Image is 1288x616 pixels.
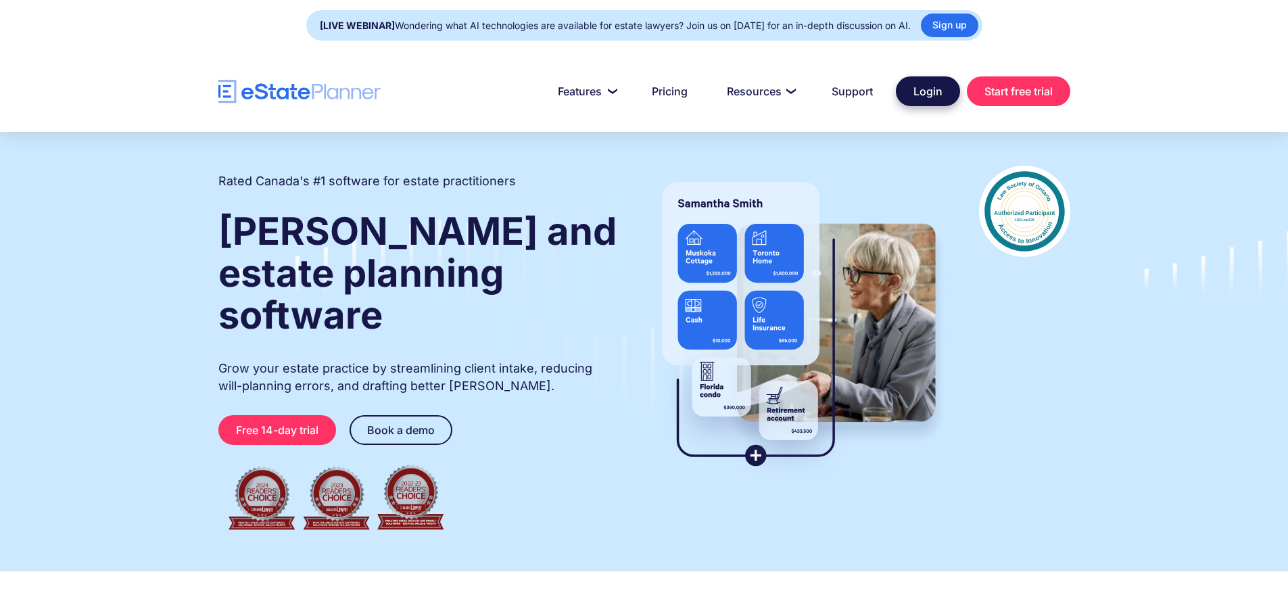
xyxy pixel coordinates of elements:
[218,80,381,103] a: home
[320,16,911,35] div: Wondering what AI technologies are available for estate lawyers? Join us on [DATE] for an in-dept...
[350,415,452,445] a: Book a demo
[967,76,1070,106] a: Start free trial
[218,360,619,395] p: Grow your estate practice by streamlining client intake, reducing will-planning errors, and draft...
[636,78,704,105] a: Pricing
[921,14,978,37] a: Sign up
[320,20,395,31] strong: [LIVE WEBINAR]
[896,76,960,106] a: Login
[218,172,516,190] h2: Rated Canada's #1 software for estate practitioners
[646,166,952,483] img: estate planner showing wills to their clients, using eState Planner, a leading estate planning so...
[542,78,629,105] a: Features
[815,78,889,105] a: Support
[218,208,617,338] strong: [PERSON_NAME] and estate planning software
[218,415,336,445] a: Free 14-day trial
[711,78,809,105] a: Resources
